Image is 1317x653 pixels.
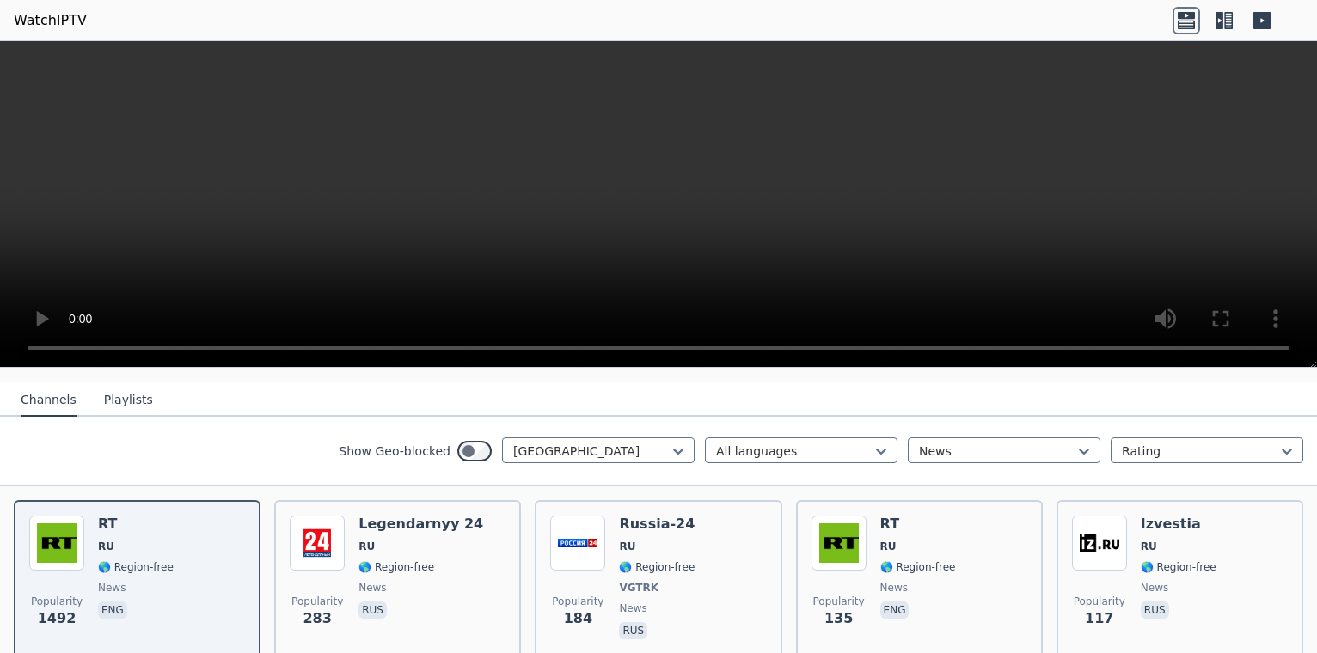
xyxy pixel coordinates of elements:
span: RU [619,540,635,553]
h6: RT [98,516,174,533]
p: rus [358,601,387,619]
span: 117 [1085,608,1113,629]
span: news [619,601,646,615]
span: 135 [824,608,853,629]
span: 1492 [38,608,77,629]
h6: Russia-24 [619,516,695,533]
span: news [98,581,126,595]
span: 🌎 Region-free [98,560,174,574]
button: Channels [21,384,77,417]
h6: RT [880,516,956,533]
a: WatchIPTV [14,10,87,31]
p: rus [619,622,647,639]
span: 184 [564,608,592,629]
span: RU [880,540,897,553]
span: 🌎 Region-free [880,560,956,574]
p: eng [98,601,127,619]
h6: Legendarnyy 24 [358,516,483,533]
span: news [1141,581,1168,595]
img: Russia-24 [550,516,605,571]
span: Popularity [813,595,865,608]
span: VGTRK [619,581,658,595]
h6: Izvestia [1141,516,1216,533]
span: 283 [303,608,331,629]
span: Popularity [31,595,83,608]
label: Show Geo-blocked [339,442,450,460]
img: Izvestia [1072,516,1127,571]
span: 🌎 Region-free [619,560,695,574]
span: RU [98,540,114,553]
span: news [880,581,908,595]
p: eng [880,601,910,619]
span: RU [358,540,375,553]
p: rus [1141,601,1169,619]
span: Popularity [291,595,343,608]
img: Legendarnyy 24 [290,516,345,571]
span: news [358,581,386,595]
span: 🌎 Region-free [358,560,434,574]
span: RU [1141,540,1157,553]
img: RT [29,516,84,571]
span: 🌎 Region-free [1141,560,1216,574]
span: Popularity [1074,595,1125,608]
span: Popularity [552,595,603,608]
button: Playlists [104,384,153,417]
img: RT [812,516,867,571]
